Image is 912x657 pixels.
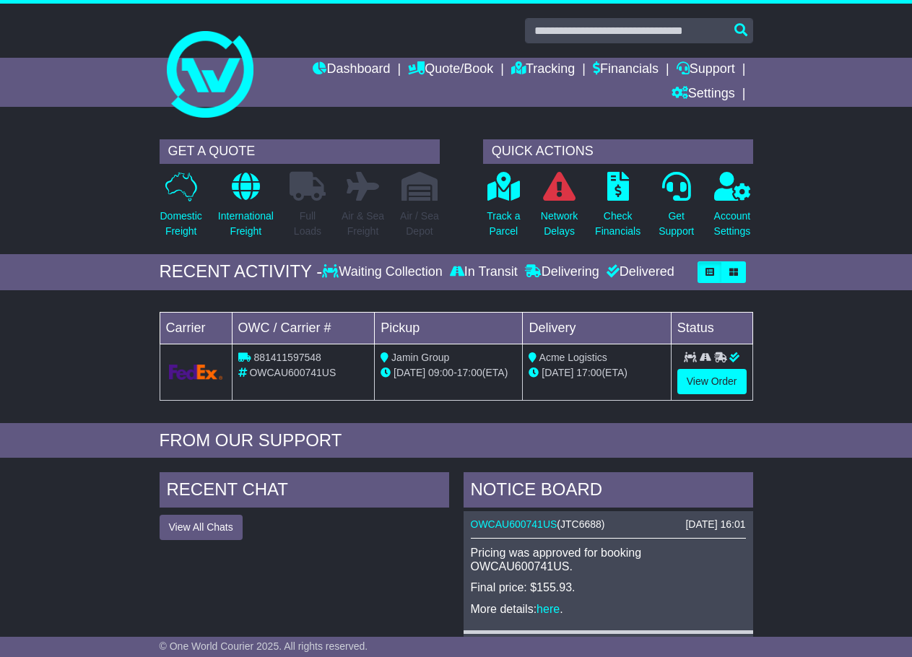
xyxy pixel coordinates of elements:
p: Check Financials [595,209,640,239]
span: 881411597548 [253,352,321,363]
span: © One World Courier 2025. All rights reserved. [160,640,368,652]
div: In Transit [446,264,521,280]
p: International Freight [218,209,274,239]
p: More details: . [471,602,746,616]
div: Delivered [603,264,674,280]
a: Tracking [511,58,575,82]
td: Pickup [375,312,523,344]
p: Domestic Freight [160,209,202,239]
a: OWCAU600741US [471,518,557,530]
span: [DATE] [542,367,573,378]
p: Get Support [659,209,694,239]
a: Support [677,58,735,82]
button: View All Chats [160,515,243,540]
div: RECENT ACTIVITY - [160,261,323,282]
p: Account Settings [714,209,751,239]
a: NetworkDelays [540,171,578,247]
a: AccountSettings [713,171,752,247]
span: [DATE] [394,367,425,378]
div: Waiting Collection [322,264,446,280]
a: Track aParcel [486,171,521,247]
p: Final price: $155.93. [471,580,746,594]
div: Delivering [521,264,603,280]
td: Status [671,312,752,344]
a: DomesticFreight [160,171,203,247]
span: 17:00 [457,367,482,378]
a: InternationalFreight [217,171,274,247]
a: Financials [593,58,659,82]
p: Full Loads [290,209,326,239]
span: OWCAU600741US [249,367,336,378]
span: JTC6688 [560,518,602,530]
div: FROM OUR SUPPORT [160,430,753,451]
div: - (ETA) [381,365,516,380]
div: NOTICE BOARD [464,472,753,511]
td: OWC / Carrier # [232,312,375,344]
a: View Order [677,369,747,394]
div: GET A QUOTE [160,139,440,164]
p: Air / Sea Depot [400,209,439,239]
div: RECENT CHAT [160,472,449,511]
a: Dashboard [313,58,390,82]
a: Quote/Book [408,58,493,82]
a: CheckFinancials [594,171,641,247]
a: here [537,603,560,615]
div: QUICK ACTIONS [483,139,753,164]
div: (ETA) [529,365,664,380]
span: 09:00 [428,367,453,378]
div: ( ) [471,518,746,531]
span: Acme Logistics [539,352,607,363]
p: Air & Sea Freight [342,209,384,239]
p: Pricing was approved for booking OWCAU600741US. [471,546,746,573]
td: Delivery [523,312,671,344]
span: 17:00 [576,367,602,378]
a: Settings [672,82,735,107]
img: GetCarrierServiceLogo [169,365,223,380]
div: [DATE] 16:01 [685,518,745,531]
a: GetSupport [658,171,695,247]
span: Jamin Group [391,352,449,363]
p: Track a Parcel [487,209,520,239]
td: Carrier [160,312,232,344]
p: Network Delays [541,209,578,239]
